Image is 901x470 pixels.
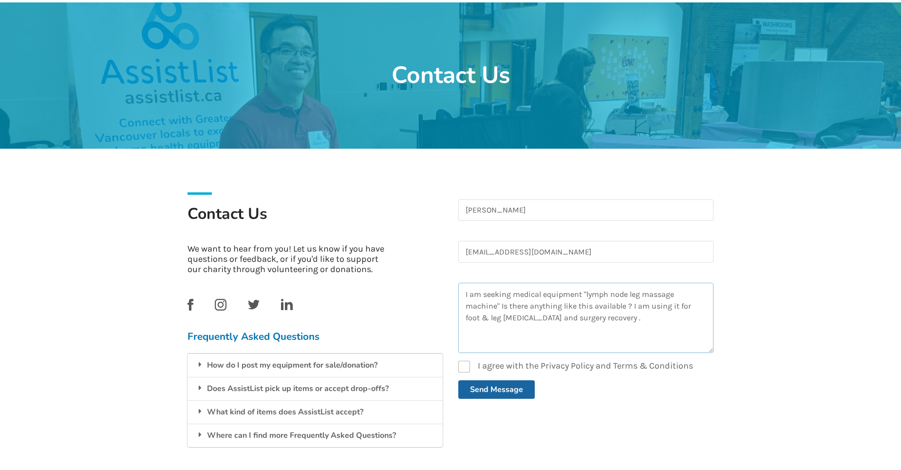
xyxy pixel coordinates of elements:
[281,299,293,310] img: linkedin_link
[188,244,392,274] p: We want to hear from you! Let us know if you have questions or feedback, or if you'd like to supp...
[458,199,713,221] input: Name
[188,377,443,400] div: Does AssistList pick up items or accept drop-offs?
[215,299,226,311] img: instagram_link
[188,400,443,424] div: What kind of items does AssistList accept?
[188,204,443,236] h1: Contact Us
[248,300,260,310] img: twitter_link
[458,283,713,353] textarea: I am seeking medical equipment "lymph node leg massage machine" Is there anything like this avail...
[392,60,510,91] h1: Contact Us
[188,299,193,311] img: facebook_link
[188,353,443,377] div: How do I post my equipment for sale/donation?
[188,330,443,343] h3: Frequently Asked Questions
[458,241,713,263] input: Email Address
[458,361,693,372] label: I agree with the Privacy Policy and Terms & Conditions
[458,380,535,399] button: Send Message
[188,424,443,447] div: Where can I find more Frequently Asked Questions?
